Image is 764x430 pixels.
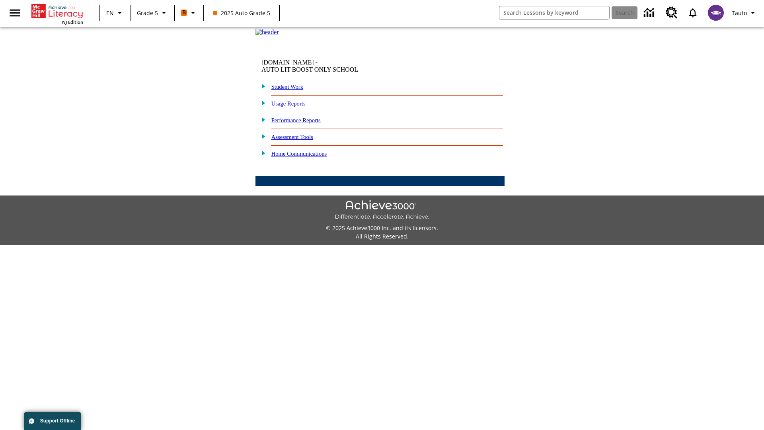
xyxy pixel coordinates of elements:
button: Language: EN, Select a language [103,6,128,20]
button: Select a new avatar [703,2,729,23]
input: search field [499,6,609,19]
a: Data Center [639,2,661,24]
span: Tauto [732,9,747,17]
button: Boost Class color is orange. Change class color [177,6,201,20]
span: NJ Edition [62,19,83,25]
img: plus.gif [257,133,266,140]
span: Grade 5 [137,9,158,17]
img: plus.gif [257,82,266,90]
img: Achieve3000 Differentiate Accelerate Achieve [335,200,429,221]
div: Home [31,2,83,25]
img: plus.gif [257,149,266,156]
button: Grade: Grade 5, Select a grade [134,6,172,20]
img: plus.gif [257,99,266,106]
a: Home Communications [271,150,327,157]
a: Performance Reports [271,117,321,123]
a: Assessment Tools [271,134,313,140]
a: Notifications [682,2,703,23]
img: avatar image [708,5,724,21]
button: Profile/Settings [729,6,761,20]
td: [DOMAIN_NAME] - [261,59,408,73]
button: Support Offline [24,412,81,430]
img: header [255,29,279,36]
span: 2025 Auto Grade 5 [213,9,270,17]
span: Support Offline [40,418,75,424]
span: EN [106,9,114,17]
span: B [182,8,186,18]
a: Usage Reports [271,100,306,107]
button: Open side menu [3,1,27,25]
a: Resource Center, Will open in new tab [661,2,682,23]
img: plus.gif [257,116,266,123]
nobr: AUTO LIT BOOST ONLY SCHOOL [261,66,358,73]
a: Student Work [271,84,303,90]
